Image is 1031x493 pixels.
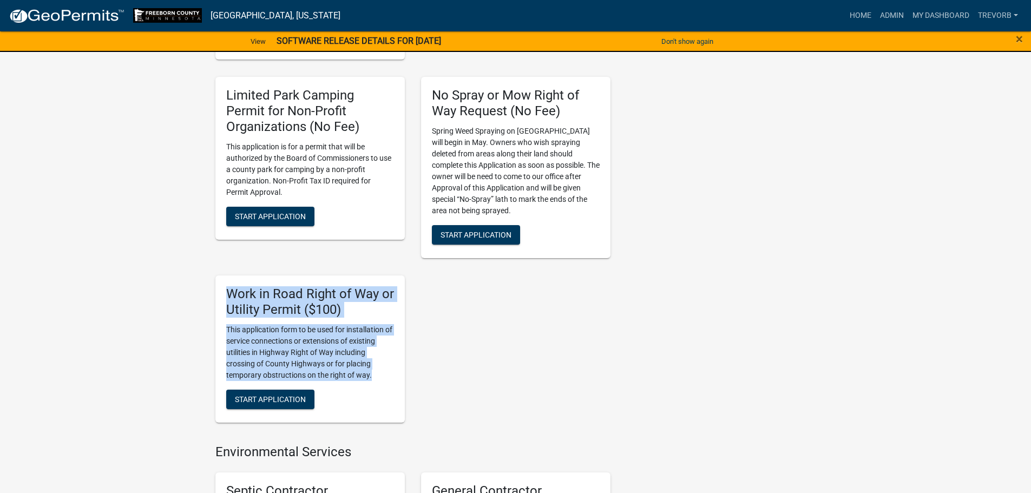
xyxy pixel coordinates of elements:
a: My Dashboard [908,5,974,26]
p: This application form to be used for installation of service connections or extensions of existin... [226,324,394,381]
button: Start Application [226,390,314,409]
a: Home [845,5,876,26]
button: Start Application [226,207,314,226]
span: Start Application [441,231,511,239]
a: Admin [876,5,908,26]
a: TrevorB [974,5,1022,26]
h5: Limited Park Camping Permit for Non-Profit Organizations (No Fee) [226,88,394,134]
span: Start Application [235,395,306,403]
button: Don't show again [657,32,718,50]
a: View [246,32,270,50]
strong: SOFTWARE RELEASE DETAILS FOR [DATE] [277,36,441,46]
button: Start Application [432,225,520,245]
a: [GEOGRAPHIC_DATA], [US_STATE] [211,6,340,25]
p: This application is for a permit that will be authorized by the Board of Commissioners to use a c... [226,141,394,198]
img: Freeborn County, Minnesota [133,8,202,23]
p: Spring Weed Spraying on [GEOGRAPHIC_DATA] will begin in May. Owners who wish spraying deleted fro... [432,126,600,216]
h5: No Spray or Mow Right of Way Request (No Fee) [432,88,600,119]
span: Start Application [235,212,306,220]
button: Close [1016,32,1023,45]
span: × [1016,31,1023,47]
h4: Environmental Services [215,444,610,460]
h5: Work in Road Right of Way or Utility Permit ($100) [226,286,394,318]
